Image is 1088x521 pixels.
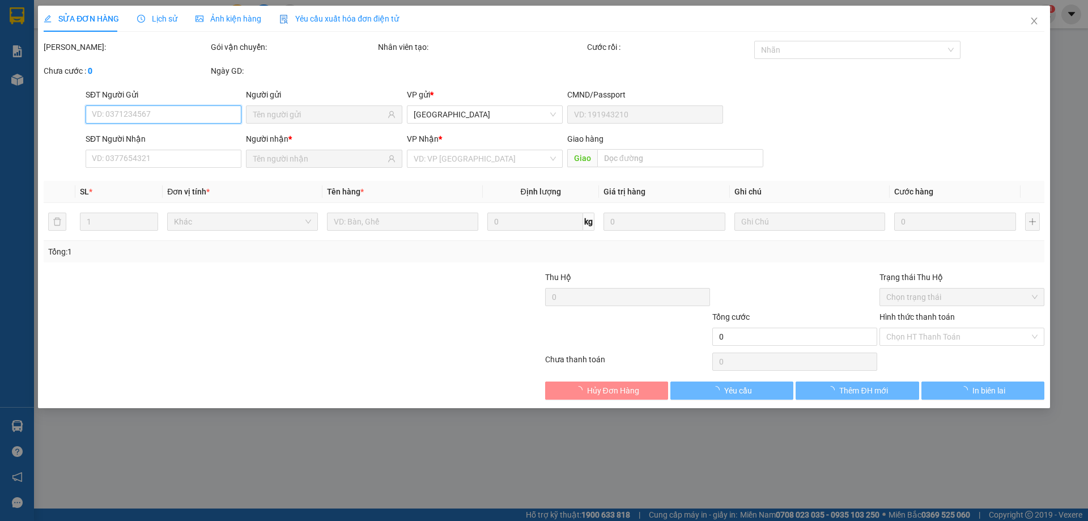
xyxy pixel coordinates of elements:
[670,382,793,400] button: Yêu cầu
[407,88,563,101] div: VP gửi
[879,271,1044,283] div: Trạng thái Thu Hộ
[327,187,364,196] span: Tên hàng
[211,65,376,77] div: Ngày GD:
[86,133,241,145] div: SĐT Người Nhận
[388,155,396,163] span: user
[195,15,203,23] span: picture
[167,187,210,196] span: Đơn vị tính
[407,134,439,143] span: VP Nhận
[712,312,750,321] span: Tổng cước
[327,213,478,231] input: VD: Bàn, Ghế
[712,386,724,394] span: loading
[567,149,597,167] span: Giao
[246,133,402,145] div: Người nhận
[44,14,119,23] span: SỬA ĐƠN HÀNG
[544,353,711,373] div: Chưa thanh toán
[839,384,887,397] span: Thêm ĐH mới
[80,187,89,196] span: SL
[253,108,385,121] input: Tên người gửi
[88,66,92,75] b: 0
[414,106,556,123] span: Đà Lạt
[734,213,885,231] input: Ghi Chú
[48,245,420,258] div: Tổng: 1
[195,14,261,23] span: Ảnh kiện hàng
[545,382,668,400] button: Hủy Đơn Hàng
[1018,6,1050,37] button: Close
[567,88,723,101] div: CMND/Passport
[730,181,890,203] th: Ghi chú
[388,111,396,118] span: user
[879,312,955,321] label: Hình thức thanh toán
[587,41,752,53] div: Cước rồi :
[86,88,241,101] div: SĐT Người Gửi
[174,213,311,230] span: Khác
[44,65,209,77] div: Chưa cước :
[1025,213,1040,231] button: plus
[545,273,571,282] span: Thu Hộ
[1030,16,1039,26] span: close
[583,213,594,231] span: kg
[575,386,587,394] span: loading
[567,105,723,124] input: VD: 191943210
[44,15,52,23] span: edit
[279,15,288,24] img: icon
[886,289,1038,306] span: Chọn trạng thái
[960,386,972,394] span: loading
[894,187,933,196] span: Cước hàng
[597,149,763,167] input: Dọc đường
[211,41,376,53] div: Gói vận chuyển:
[567,134,603,143] span: Giao hàng
[972,384,1005,397] span: In biên lai
[44,41,209,53] div: [PERSON_NAME]:
[603,213,725,231] input: 0
[246,88,402,101] div: Người gửi
[279,14,399,23] span: Yêu cầu xuất hóa đơn điện tử
[921,382,1044,400] button: In biên lai
[796,382,919,400] button: Thêm ĐH mới
[521,187,561,196] span: Định lượng
[894,213,1016,231] input: 0
[603,187,645,196] span: Giá trị hàng
[253,153,385,165] input: Tên người nhận
[137,14,177,23] span: Lịch sử
[827,386,839,394] span: loading
[724,384,752,397] span: Yêu cầu
[378,41,585,53] div: Nhân viên tạo:
[137,15,145,23] span: clock-circle
[48,213,66,231] button: delete
[587,384,639,397] span: Hủy Đơn Hàng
